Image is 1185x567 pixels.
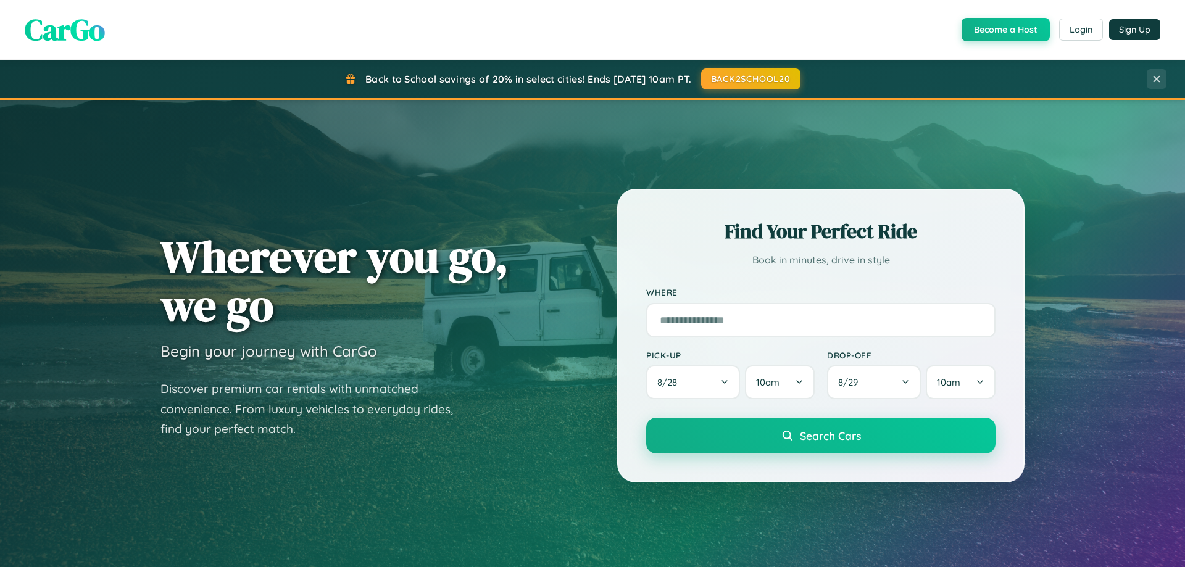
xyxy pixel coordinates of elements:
button: 10am [745,365,815,399]
button: Login [1059,19,1103,41]
label: Pick-up [646,350,815,360]
span: 10am [937,376,960,388]
label: Where [646,288,996,298]
button: 8/29 [827,365,921,399]
span: 10am [756,376,780,388]
span: CarGo [25,9,105,50]
span: Back to School savings of 20% in select cities! Ends [DATE] 10am PT. [365,73,691,85]
button: 8/28 [646,365,740,399]
span: 8 / 29 [838,376,864,388]
h1: Wherever you go, we go [160,232,509,329]
button: BACK2SCHOOL20 [701,68,800,89]
button: 10am [926,365,996,399]
button: Become a Host [962,18,1050,41]
p: Book in minutes, drive in style [646,251,996,269]
h2: Find Your Perfect Ride [646,218,996,245]
button: Search Cars [646,418,996,453]
span: 8 / 28 [657,376,683,388]
p: Discover premium car rentals with unmatched convenience. From luxury vehicles to everyday rides, ... [160,379,469,439]
span: Search Cars [800,429,861,442]
h3: Begin your journey with CarGo [160,342,377,360]
label: Drop-off [827,350,996,360]
button: Sign Up [1109,19,1160,40]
